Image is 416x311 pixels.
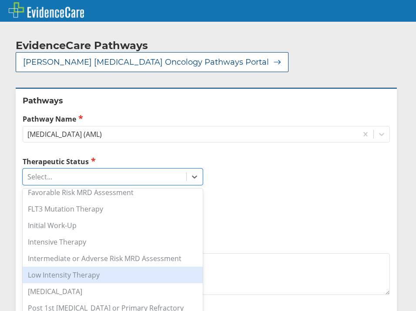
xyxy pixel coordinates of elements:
div: FLT3 Mutation Therapy [23,201,203,217]
label: Therapeutic Status [23,156,203,166]
span: [PERSON_NAME] [MEDICAL_DATA] Oncology Pathways Portal [23,57,269,67]
h2: EvidenceCare Pathways [16,39,148,52]
h2: Pathways [23,96,390,106]
div: Low Intensity Therapy [23,267,203,283]
div: Intensive Therapy [23,234,203,250]
label: Pathway Name [23,114,390,124]
div: Intermediate or Adverse Risk MRD Assessment [23,250,203,267]
div: [MEDICAL_DATA] (AML) [27,129,102,139]
img: EvidenceCare [9,2,84,18]
label: Additional Details [23,242,390,251]
div: Initial Work-Up [23,217,203,234]
button: [PERSON_NAME] [MEDICAL_DATA] Oncology Pathways Portal [16,52,289,72]
div: Select... [27,172,52,182]
div: [MEDICAL_DATA] [23,283,203,300]
div: Favorable Risk MRD Assessment [23,184,203,201]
